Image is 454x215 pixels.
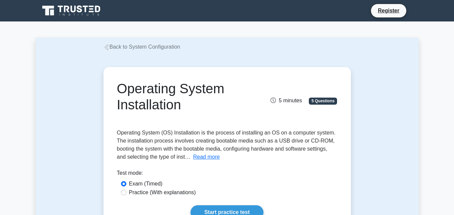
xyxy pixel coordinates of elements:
label: Practice (With explanations) [129,189,196,197]
div: Test mode: [117,169,337,180]
span: Operating System (OS) Installation is the process of installing an OS on a computer system. The i... [117,130,336,160]
h1: Operating System Installation [117,80,261,113]
span: 5 Questions [309,98,337,104]
label: Exam (Timed) [129,180,163,188]
button: Read more [193,153,220,161]
span: 5 minutes [271,98,302,103]
a: Register [374,6,403,15]
a: Back to System Configuration [104,44,180,50]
